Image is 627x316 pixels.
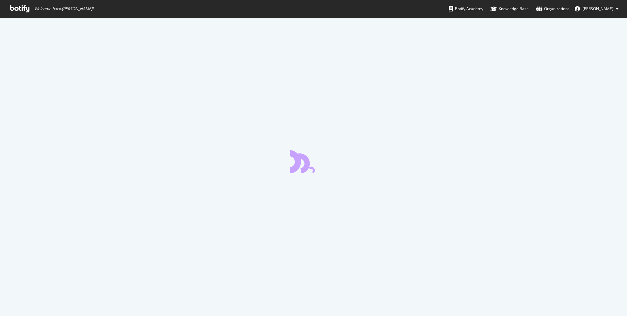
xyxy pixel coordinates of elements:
[583,6,613,11] span: Buğra Tam
[290,150,337,173] div: animation
[536,6,570,12] div: Organizations
[490,6,529,12] div: Knowledge Base
[34,6,93,11] span: Welcome back, [PERSON_NAME] !
[570,4,624,14] button: [PERSON_NAME]
[449,6,483,12] div: Botify Academy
